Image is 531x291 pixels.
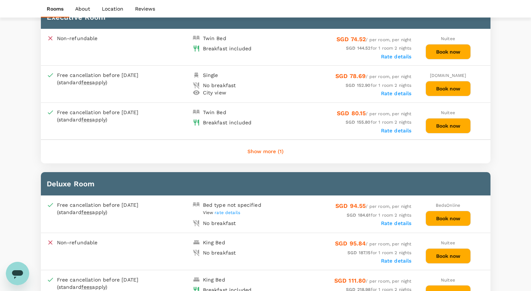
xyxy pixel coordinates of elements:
span: / per room, per night [335,204,412,209]
button: Book now [426,248,471,264]
div: King Bed [203,276,225,283]
span: / per room, per night [334,279,412,284]
p: Non-refundable [57,35,98,42]
span: SGD 78.69 [335,73,366,79]
h6: Deluxe Room [47,178,485,190]
span: Nuitee [441,240,455,245]
img: single-bed-icon [193,71,200,79]
span: for 1 room 2 nights [346,46,411,51]
div: Bed type not specified [203,201,261,209]
span: fees [81,117,92,123]
div: Free cancellation before [DATE] (standard apply) [57,276,155,291]
button: Book now [426,118,471,133]
div: Free cancellation before [DATE] (standard apply) [57,71,155,86]
span: SGD 187.15 [347,250,371,255]
span: for 1 room 2 nights [347,250,411,255]
div: Twin Bed [203,109,226,116]
span: Nuitee [441,110,455,115]
div: No breakfast [203,82,236,89]
span: / per room, per night [336,37,412,42]
label: Rate details [381,220,412,226]
span: SGD 155.80 [346,120,371,125]
span: SGD 184.61 [347,213,371,218]
div: Free cancellation before [DATE] (standard apply) [57,201,155,216]
span: Nuitee [441,36,455,41]
span: for 1 room 2 nights [346,120,411,125]
span: SGD 80.15 [337,110,366,117]
button: Show more (1) [237,143,294,160]
span: BedsOnline [436,203,461,208]
div: King Bed [203,239,225,246]
span: SGD 94.55 [335,202,366,209]
span: SGD 111.80 [334,277,366,284]
div: Twin Bed [203,35,226,42]
iframe: Button to launch messaging window [6,262,29,285]
label: Rate details [381,90,412,96]
span: for 1 room 2 nights [347,213,411,218]
span: SGD 74.52 [336,36,366,43]
label: Rate details [381,258,412,264]
button: Book now [426,81,471,96]
p: Location [102,5,123,12]
div: No breakfast [203,249,236,256]
p: Reviews [135,5,155,12]
span: fees [81,284,92,290]
p: Rooms [47,5,64,12]
button: Book now [426,211,471,226]
span: SGD 95.84 [335,240,366,247]
span: / per room, per night [335,74,412,79]
div: Breakfast included [203,119,252,126]
span: fees [81,79,92,85]
div: No breakfast [203,220,236,227]
span: rate details [215,210,240,215]
div: City view [203,89,226,96]
button: Book now [426,44,471,59]
label: Rate details [381,128,412,133]
p: Non-refundable [57,239,98,246]
span: View [203,210,241,215]
span: / per room, per night [337,111,412,116]
span: SGD 144.52 [346,46,371,51]
img: double-bed-icon [193,201,200,209]
div: Free cancellation before [DATE] (standard apply) [57,109,155,123]
img: king-bed-icon [193,239,200,246]
img: double-bed-icon [193,109,200,116]
span: Nuitee [441,278,455,283]
label: Rate details [381,54,412,59]
div: Single [203,71,218,79]
img: double-bed-icon [193,35,200,42]
p: About [75,5,90,12]
span: fees [81,209,92,215]
span: [DOMAIN_NAME] [430,73,466,78]
span: for 1 room 2 nights [346,83,411,88]
img: king-bed-icon [193,276,200,283]
div: Breakfast included [203,45,252,52]
span: SGD 152.90 [346,83,371,88]
span: / per room, per night [335,241,412,247]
